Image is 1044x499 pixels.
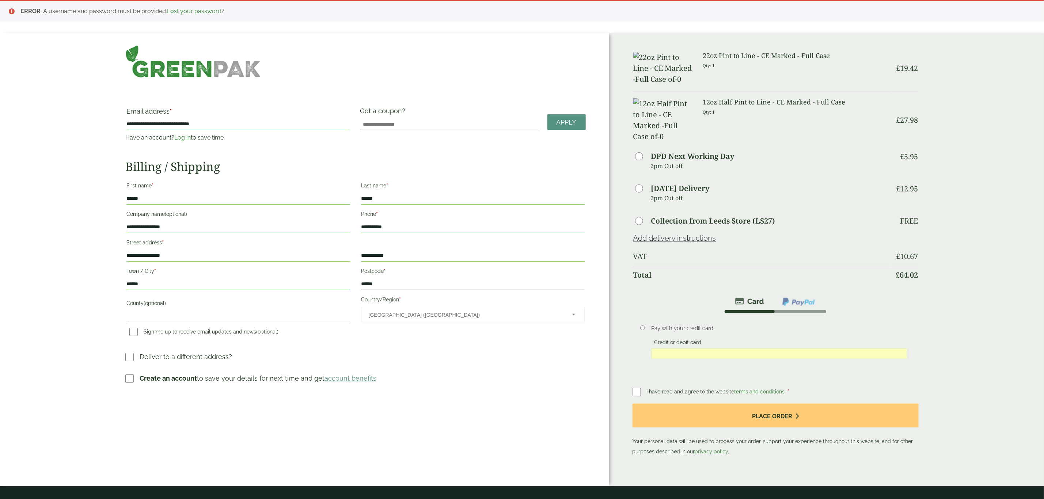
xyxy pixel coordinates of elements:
abbr: required [399,297,401,302]
p: Free [900,217,918,225]
strong: Create an account [140,374,197,382]
h3: 22oz Pint to Line - CE Marked - Full Case [703,52,891,60]
img: ppcp-gateway.png [782,297,816,306]
label: Postcode [361,266,585,278]
label: DPD Next Working Day [651,153,734,160]
bdi: 10.67 [896,251,918,261]
abbr: required [386,183,388,188]
small: Qty: 1 [703,63,715,68]
p: 2pm Cut off [651,160,891,171]
img: GreenPak Supplies [125,45,261,78]
a: Add delivery instructions [633,234,716,243]
p: Pay with your credit card. [651,324,907,332]
label: [DATE] Delivery [651,185,710,192]
label: Town / City [126,266,350,278]
span: £ [896,63,900,73]
label: Collection from Leeds Store (LS27) [651,217,775,225]
bdi: 19.42 [896,63,918,73]
img: 12oz Half Pint to Line - CE Marked -Full Case of-0 [633,98,694,142]
span: £ [896,251,900,261]
p: to save your details for next time and get [140,373,376,383]
span: (optional) [256,329,278,335]
span: £ [896,184,900,194]
abbr: required [152,183,153,188]
img: stripe.png [735,297,764,306]
label: Email address [126,108,350,118]
button: Place order [633,404,919,427]
a: Apply [547,114,586,130]
img: 22oz Pint to Line - CE Marked -Full Case of-0 [633,52,694,85]
th: VAT [633,248,891,265]
span: (optional) [165,211,187,217]
abbr: required [788,389,790,395]
bdi: 12.95 [896,184,918,194]
label: Street address [126,237,350,250]
abbr: required [170,107,172,115]
label: Phone [361,209,585,221]
p: Your personal data will be used to process your order, support your experience throughout this we... [633,404,919,457]
abbr: required [376,211,378,217]
label: Credit or debit card [651,339,704,347]
strong: ERROR [20,8,41,15]
bdi: 27.98 [896,115,918,125]
span: I have read and agree to the website [647,389,786,395]
p: 2pm Cut off [651,193,891,203]
a: privacy policy [695,449,728,454]
p: Deliver to a different address? [140,352,232,362]
span: United Kingdom (UK) [369,307,562,323]
span: £ [896,270,900,280]
a: Lost your password [167,8,221,15]
bdi: 5.95 [900,152,918,161]
iframe: Secure card payment input frame [653,350,905,357]
label: Last name [361,180,585,193]
span: £ [900,152,904,161]
abbr: required [162,240,164,245]
label: First name [126,180,350,193]
label: Sign me up to receive email updates and news [126,329,281,337]
span: £ [896,115,900,125]
span: (optional) [144,300,166,306]
input: Sign me up to receive email updates and news(optional) [129,328,138,336]
small: Qty: 1 [703,109,715,115]
label: Country/Region [361,294,585,307]
label: Got a coupon? [360,107,408,118]
label: Company name [126,209,350,221]
a: account benefits [324,374,376,382]
label: County [126,298,350,311]
abbr: required [154,268,156,274]
h2: Billing / Shipping [125,160,586,174]
abbr: required [384,268,386,274]
a: terms and conditions [734,389,785,395]
h3: 12oz Half Pint to Line - CE Marked - Full Case [703,98,891,106]
span: Country/Region [361,307,585,322]
li: : A username and password must be provided. ? [20,7,1032,16]
span: Apply [557,118,577,126]
bdi: 64.02 [896,270,918,280]
a: Log in [174,134,191,141]
p: Have an account? to save time [125,133,351,142]
th: Total [633,266,891,284]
